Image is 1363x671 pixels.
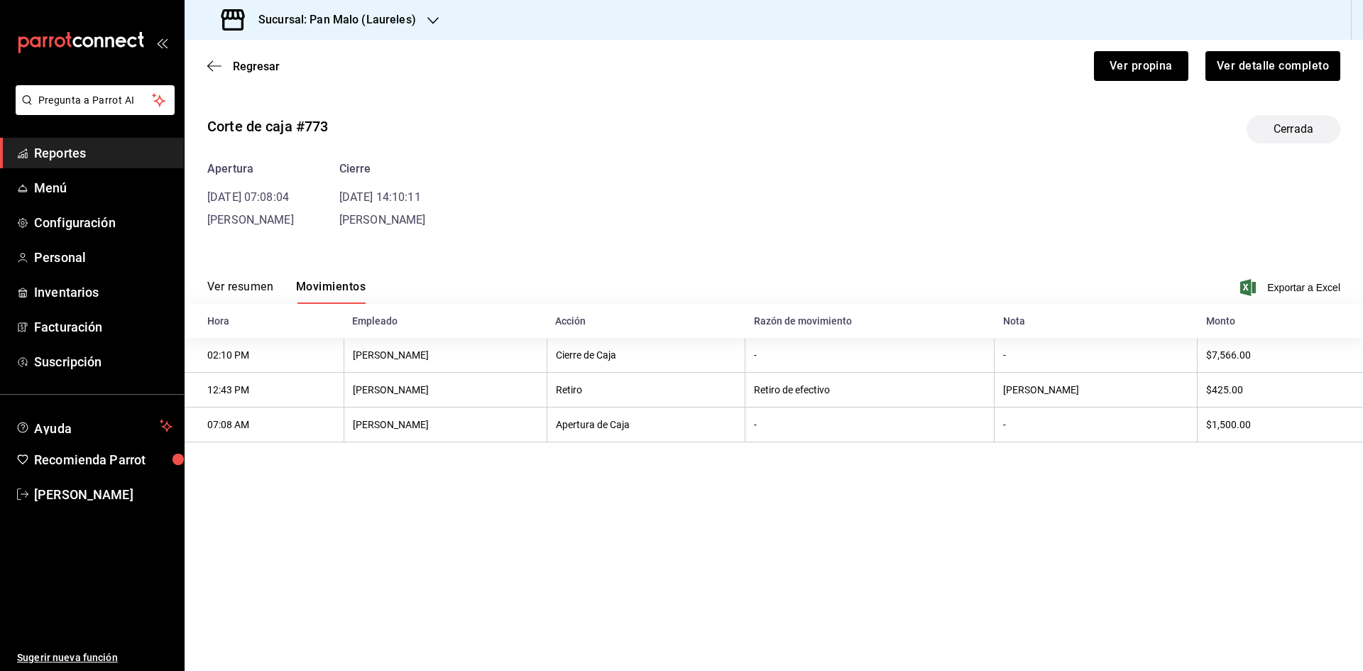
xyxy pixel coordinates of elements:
[207,160,294,178] div: Apertura
[185,408,344,442] th: 07:08 AM
[745,338,995,373] th: -
[233,60,280,73] span: Regresar
[339,213,426,227] span: [PERSON_NAME]
[547,304,745,338] th: Acción
[1198,304,1363,338] th: Monto
[1198,408,1363,442] th: $1,500.00
[207,60,280,73] button: Regresar
[745,304,995,338] th: Razón de movimiento
[207,116,328,137] div: Corte de caja #773
[10,103,175,118] a: Pregunta a Parrot AI
[247,11,416,28] h3: Sucursal: Pan Malo (Laureles)
[207,280,273,304] button: Ver resumen
[34,418,154,435] span: Ayuda
[34,143,173,163] span: Reportes
[207,213,294,227] span: [PERSON_NAME]
[995,338,1198,373] th: -
[185,373,344,408] th: 12:43 PM
[547,408,745,442] th: Apertura de Caja
[745,373,995,408] th: Retiro de efectivo
[995,408,1198,442] th: -
[34,485,173,504] span: [PERSON_NAME]
[34,213,173,232] span: Configuración
[207,280,366,304] div: navigation tabs
[185,338,344,373] th: 02:10 PM
[34,450,173,469] span: Recomienda Parrot
[1205,51,1340,81] button: Ver detalle completo
[547,338,745,373] th: Cierre de Caja
[344,304,547,338] th: Empleado
[344,373,547,408] th: [PERSON_NAME]
[156,37,168,48] button: open_drawer_menu
[1243,279,1340,296] button: Exportar a Excel
[547,373,745,408] th: Retiro
[339,190,421,204] time: [DATE] 14:10:11
[296,280,366,304] button: Movimientos
[185,304,344,338] th: Hora
[745,408,995,442] th: -
[16,85,175,115] button: Pregunta a Parrot AI
[339,160,426,178] div: Cierre
[344,338,547,373] th: [PERSON_NAME]
[34,352,173,371] span: Suscripción
[34,283,173,302] span: Inventarios
[207,190,289,204] time: [DATE] 07:08:04
[995,373,1198,408] th: [PERSON_NAME]
[995,304,1198,338] th: Nota
[34,317,173,337] span: Facturación
[34,178,173,197] span: Menú
[1198,338,1363,373] th: $7,566.00
[1094,51,1188,81] button: Ver propina
[17,650,173,665] span: Sugerir nueva función
[1198,373,1363,408] th: $425.00
[34,248,173,267] span: Personal
[344,408,547,442] th: [PERSON_NAME]
[38,93,153,108] span: Pregunta a Parrot AI
[1265,121,1322,138] span: Cerrada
